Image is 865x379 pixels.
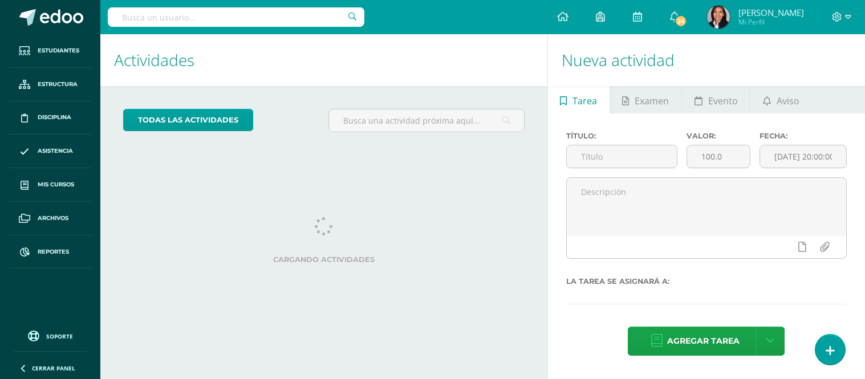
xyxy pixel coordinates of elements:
input: Busca un usuario... [108,7,364,27]
span: Examen [635,87,669,115]
a: Examen [610,86,681,113]
span: Mis cursos [38,180,74,189]
span: Disciplina [38,113,71,122]
span: Asistencia [38,146,73,156]
label: Título: [566,132,678,140]
a: Mis cursos [9,168,91,202]
span: Tarea [572,87,597,115]
a: Asistencia [9,135,91,168]
h1: Nueva actividad [562,34,851,86]
span: Cerrar panel [32,364,75,372]
h1: Actividades [114,34,534,86]
span: Aviso [777,87,799,115]
span: Estructura [38,80,78,89]
a: Evento [682,86,750,113]
span: Mi Perfil [738,17,804,27]
input: Puntos máximos [687,145,749,168]
input: Fecha de entrega [760,145,846,168]
a: Reportes [9,235,91,269]
label: La tarea se asignará a: [566,277,847,286]
input: Busca una actividad próxima aquí... [329,109,524,132]
label: Valor: [687,132,750,140]
a: Tarea [548,86,610,113]
label: Cargando actividades [123,255,525,264]
a: Archivos [9,202,91,235]
span: [PERSON_NAME] [738,7,804,18]
span: Estudiantes [38,46,79,55]
a: Aviso [750,86,811,113]
span: 24 [675,15,687,27]
a: todas las Actividades [123,109,253,131]
label: Fecha: [760,132,847,140]
input: Título [567,145,677,168]
a: Estructura [9,68,91,101]
a: Soporte [14,328,87,343]
img: f601d88a57e103b084b15924aeed5ff8.png [707,6,730,28]
a: Disciplina [9,101,91,135]
a: Estudiantes [9,34,91,68]
span: Reportes [38,247,69,256]
span: Archivos [38,214,68,223]
span: Soporte [46,332,73,340]
span: Evento [708,87,738,115]
span: Agregar tarea [667,327,740,355]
